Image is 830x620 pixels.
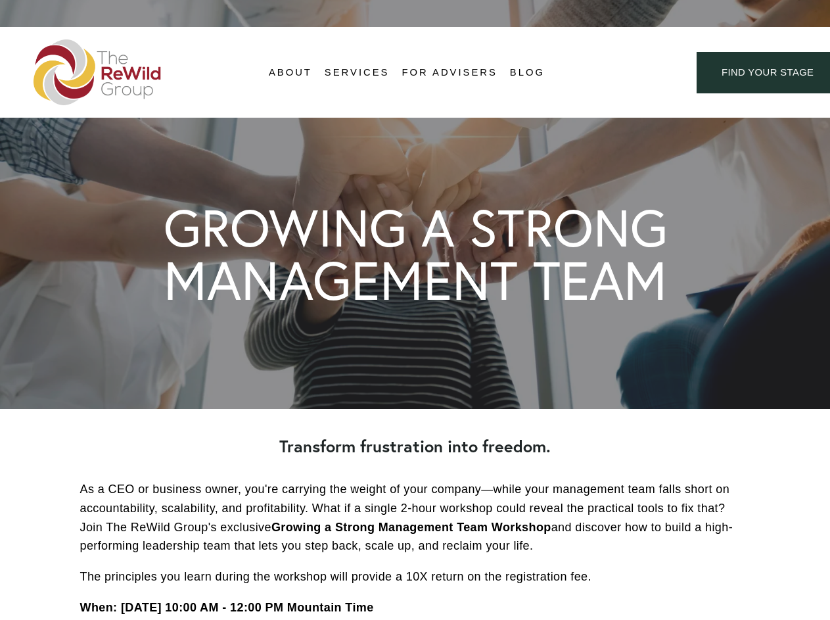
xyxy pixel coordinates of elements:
[325,63,390,83] a: folder dropdown
[279,435,551,457] strong: Transform frustration into freedom.
[269,63,312,83] a: folder dropdown
[271,521,551,534] strong: Growing a Strong Management Team Workshop
[80,567,750,586] p: The principles you learn during the workshop will provide a 10X return on the registration fee.
[80,601,118,614] strong: When:
[325,64,390,82] span: Services
[402,63,497,83] a: For Advisers
[164,254,667,307] h1: MANAGEMENT TEAM
[269,64,312,82] span: About
[510,63,545,83] a: Blog
[164,202,668,254] h1: GROWING A STRONG
[34,39,162,105] img: The ReWild Group
[80,480,750,556] p: As a CEO or business owner, you're carrying the weight of your company—while your management team...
